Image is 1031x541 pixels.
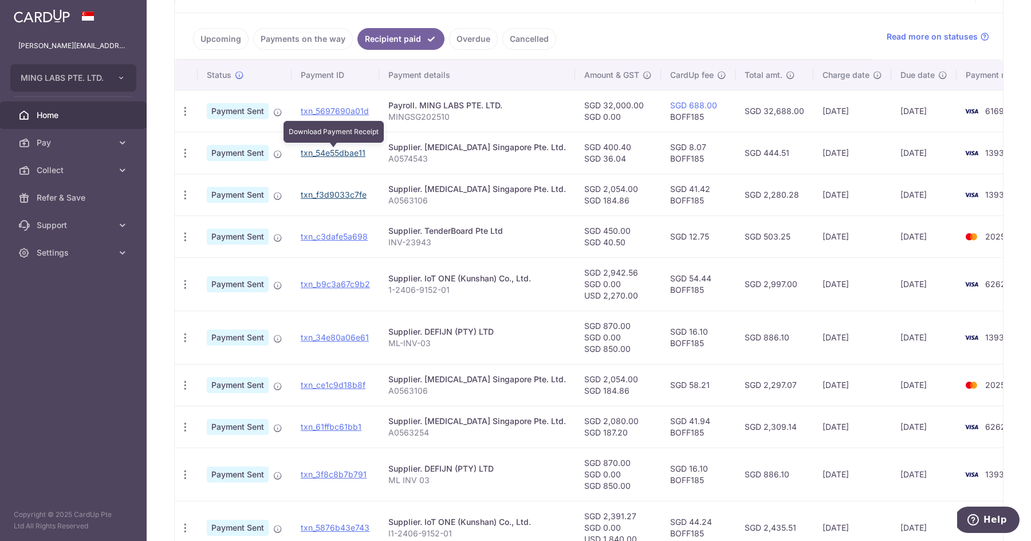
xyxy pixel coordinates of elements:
[735,406,813,448] td: SGD 2,309.14
[388,100,566,111] div: Payroll. MING LABS PTE. LTD.
[207,187,269,203] span: Payment Sent
[10,64,136,92] button: MING LABS PTE. LTD.
[292,60,379,90] th: Payment ID
[960,146,983,160] img: Bank Card
[813,90,891,132] td: [DATE]
[575,257,661,311] td: SGD 2,942.56 SGD 0.00 USD 2,270.00
[813,311,891,364] td: [DATE]
[661,364,735,406] td: SGD 58.21
[37,247,112,258] span: Settings
[661,174,735,215] td: SGD 41.42 BOFF185
[575,132,661,174] td: SGD 400.40 SGD 36.04
[357,28,444,50] a: Recipient paid
[960,188,983,202] img: Bank Card
[887,31,978,42] span: Read more on statuses
[301,232,368,241] a: txn_c3dafe5a698
[735,132,813,174] td: SGD 444.51
[18,40,128,52] p: [PERSON_NAME][EMAIL_ADDRESS][DOMAIN_NAME]
[388,463,566,475] div: Supplier. DEFIJN (PTY) LTD
[985,422,1006,432] span: 6262
[388,385,566,397] p: A0563106
[985,332,1004,342] span: 1393
[670,100,717,110] a: SGD 688.00
[301,523,369,532] a: txn_5876b43e743
[891,448,957,501] td: [DATE]
[449,28,498,50] a: Overdue
[301,106,369,116] a: txn_5697690a01d
[207,229,269,245] span: Payment Sent
[735,257,813,311] td: SGD 2,997.00
[388,183,566,195] div: Supplier. [MEDICAL_DATA] Singapore Pte. Ltd.
[985,279,1006,289] span: 6262
[891,174,957,215] td: [DATE]
[301,422,361,432] a: txn_61ffbc61bb1
[301,469,367,479] a: txn_3f8c8b7b791
[301,190,367,199] a: txn_f3d9033c7fe
[661,448,735,501] td: SGD 16.10 BOFF185
[891,90,957,132] td: [DATE]
[584,69,639,81] span: Amount & GST
[388,284,566,296] p: 1-2406-9152-01
[891,364,957,406] td: [DATE]
[388,338,566,349] p: ML-INV-03
[661,406,735,448] td: SGD 41.94 BOFF185
[891,311,957,364] td: [DATE]
[575,448,661,501] td: SGD 870.00 SGD 0.00 SGD 850.00
[670,69,714,81] span: CardUp fee
[813,257,891,311] td: [DATE]
[207,377,269,393] span: Payment Sent
[14,9,70,23] img: CardUp
[813,406,891,448] td: [DATE]
[891,257,957,311] td: [DATE]
[575,311,661,364] td: SGD 870.00 SGD 0.00 SGD 850.00
[207,330,269,346] span: Payment Sent
[207,520,269,536] span: Payment Sent
[960,277,983,291] img: Bank Card
[21,72,105,84] span: MING LABS PTE. LTD.
[37,164,112,176] span: Collect
[388,195,566,206] p: A0563106
[887,31,989,42] a: Read more on statuses
[813,174,891,215] td: [DATE]
[985,469,1004,479] span: 1393
[813,132,891,174] td: [DATE]
[813,364,891,406] td: [DATE]
[735,174,813,215] td: SGD 2,280.28
[193,28,249,50] a: Upcoming
[207,419,269,435] span: Payment Sent
[661,132,735,174] td: SGD 8.07 BOFF185
[575,215,661,257] td: SGD 450.00 SGD 40.50
[960,420,983,434] img: Bank Card
[575,90,661,132] td: SGD 32,000.00 SGD 0.00
[379,60,575,90] th: Payment details
[745,69,782,81] span: Total amt.
[388,415,566,427] div: Supplier. [MEDICAL_DATA] Singapore Pte. Ltd.
[301,332,369,342] a: txn_34e80a06e61
[207,69,231,81] span: Status
[207,103,269,119] span: Payment Sent
[207,276,269,292] span: Payment Sent
[388,153,566,164] p: A0574543
[985,380,1005,390] span: 2025
[575,174,661,215] td: SGD 2,054.00 SGD 184.86
[575,406,661,448] td: SGD 2,080.00 SGD 187.20
[960,230,983,244] img: Bank Card
[661,257,735,311] td: SGD 54.44 BOFF185
[37,109,112,121] span: Home
[502,28,556,50] a: Cancelled
[985,232,1005,241] span: 2025
[735,448,813,501] td: SGD 886.10
[960,378,983,392] img: Bank Card
[735,311,813,364] td: SGD 886.10
[661,90,735,132] td: BOFF185
[388,427,566,438] p: A0563254
[900,69,935,81] span: Due date
[575,364,661,406] td: SGD 2,054.00 SGD 184.86
[388,475,566,486] p: ML INV 03
[735,90,813,132] td: SGD 32,688.00
[284,121,384,143] div: Download Payment Receipt
[891,132,957,174] td: [DATE]
[388,516,566,528] div: Supplier. IoT ONE (Kunshan) Co., Ltd.
[301,279,370,289] a: txn_b9c3a67c9b2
